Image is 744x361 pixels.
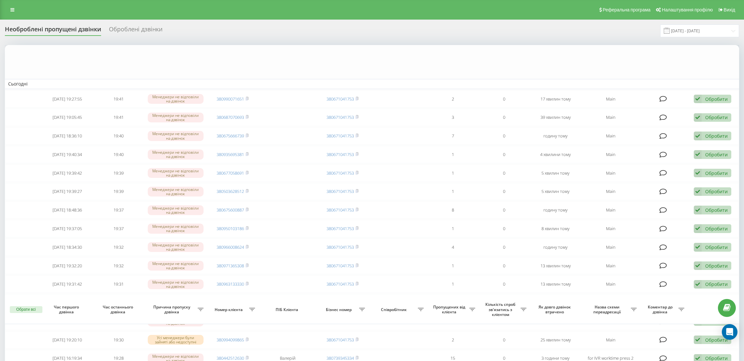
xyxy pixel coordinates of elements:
[217,114,244,120] a: 380687070693
[148,242,204,252] div: Менеджери не відповіли на дзвінок
[217,337,244,343] a: 380994099865
[93,239,144,256] td: 19:32
[326,263,354,269] a: 380671041753
[585,305,631,315] span: Назва схеми переадресації
[217,355,244,361] a: 380442512630
[93,294,144,311] td: 19:31
[217,151,244,157] a: 380935695381
[478,331,530,349] td: 0
[148,113,204,122] div: Менеджери не відповіли на дзвінок
[603,7,651,12] span: Реферальна програма
[705,170,728,176] div: Обробити
[705,337,728,343] div: Обробити
[478,220,530,237] td: 0
[47,305,87,315] span: Час першого дзвінка
[530,257,581,275] td: 13 хвилин тому
[264,307,311,312] span: ПІБ Клієнта
[42,331,93,349] td: [DATE] 19:20:10
[482,302,521,317] span: Кількість спроб зв'язатись з клієнтом
[478,257,530,275] td: 0
[427,220,478,237] td: 1
[326,114,354,120] a: 380671041753
[326,226,354,231] a: 380671041753
[530,220,581,237] td: 8 хвилин тому
[42,165,93,182] td: [DATE] 19:39:42
[148,261,204,271] div: Менеджери не відповіли на дзвінок
[705,96,728,102] div: Обробити
[478,201,530,219] td: 0
[326,151,354,157] a: 380671041753
[148,224,204,233] div: Менеджери не відповіли на дзвінок
[217,170,244,176] a: 380677058691
[93,220,144,237] td: 19:37
[530,165,581,182] td: 5 хвилин тому
[427,109,478,126] td: 3
[427,294,478,311] td: 1
[148,168,204,178] div: Менеджери не відповіли на дзвінок
[10,306,42,313] button: Обрати всі
[42,220,93,237] td: [DATE] 19:37:05
[581,109,640,126] td: Main
[93,90,144,108] td: 19:41
[581,146,640,163] td: Main
[581,257,640,275] td: Main
[42,294,93,311] td: [DATE] 19:31:26
[705,151,728,158] div: Обробити
[478,109,530,126] td: 0
[530,294,581,311] td: 13 хвилин тому
[478,275,530,293] td: 0
[478,294,530,311] td: 0
[320,307,359,312] span: Бізнес номер
[42,146,93,163] td: [DATE] 19:40:34
[326,281,354,287] a: 380671041753
[217,188,244,194] a: 380503628512
[427,201,478,219] td: 8
[148,205,204,215] div: Менеджери не відповіли на дзвінок
[42,90,93,108] td: [DATE] 19:27:55
[93,183,144,200] td: 19:39
[530,127,581,145] td: годину тому
[93,146,144,163] td: 19:40
[427,257,478,275] td: 1
[430,305,469,315] span: Пропущених від клієнта
[705,207,728,213] div: Обробити
[42,109,93,126] td: [DATE] 19:05:45
[326,96,354,102] a: 380671041753
[427,275,478,293] td: 1
[93,201,144,219] td: 19:37
[326,355,354,361] a: 380739345334
[705,226,728,232] div: Обробити
[217,133,244,139] a: 380675666739
[724,7,735,12] span: Вихід
[326,207,354,213] a: 380671041753
[42,183,93,200] td: [DATE] 19:39:27
[326,244,354,250] a: 380671041753
[530,239,581,256] td: годину тому
[530,146,581,163] td: 4 хвилини тому
[148,187,204,196] div: Менеджери не відповіли на дзвінок
[530,201,581,219] td: годину тому
[705,263,728,269] div: Обробити
[581,90,640,108] td: Main
[109,26,162,36] div: Оброблені дзвінки
[662,7,713,12] span: Налаштування профілю
[148,335,204,345] div: Усі менеджери були зайняті або недоступні
[530,331,581,349] td: 25 хвилин тому
[326,337,354,343] a: 380671041753
[93,331,144,349] td: 19:30
[93,275,144,293] td: 19:31
[705,188,728,195] div: Обробити
[326,188,354,194] a: 380671041753
[478,165,530,182] td: 0
[581,239,640,256] td: Main
[530,109,581,126] td: 39 хвилин тому
[427,146,478,163] td: 1
[5,79,739,89] td: Сьогодні
[217,263,244,269] a: 380971365308
[581,183,640,200] td: Main
[581,331,640,349] td: Main
[93,257,144,275] td: 19:32
[427,183,478,200] td: 1
[581,275,640,293] td: Main
[478,146,530,163] td: 0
